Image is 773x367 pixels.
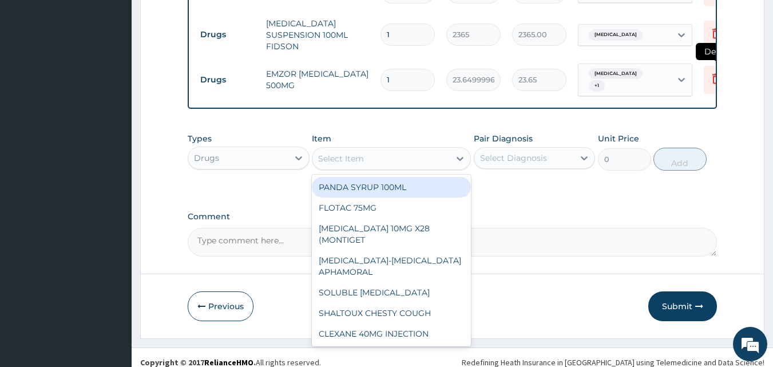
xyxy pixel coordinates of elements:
label: Unit Price [598,133,639,144]
div: Select Item [318,153,364,164]
div: Select Diagnosis [480,152,547,164]
label: Comment [188,212,717,222]
div: [MEDICAL_DATA] 10MG X28 (MONTIGET [312,218,471,250]
div: Drugs [194,152,219,164]
img: d_794563401_company_1708531726252_794563401 [21,57,46,86]
label: Pair Diagnosis [474,133,533,144]
span: Delete [696,43,739,60]
span: [MEDICAL_DATA] [589,29,643,41]
div: SOLUBLE [MEDICAL_DATA] [312,282,471,303]
div: CLEXANE 40MG INJECTION [312,323,471,344]
td: [MEDICAL_DATA] SUSPENSION 100ML FIDSON [260,12,375,58]
button: Add [653,148,707,171]
button: Submit [648,291,717,321]
td: EMZOR [MEDICAL_DATA] 500MG [260,62,375,97]
label: Types [188,134,212,144]
td: Drugs [195,69,260,90]
div: SHALTOUX CHESTY COUGH [312,303,471,323]
div: Chat with us now [60,64,192,79]
td: Drugs [195,24,260,45]
button: Previous [188,291,253,321]
textarea: Type your message and hit 'Enter' [6,245,218,285]
label: Item [312,133,331,144]
div: [MEDICAL_DATA]-[MEDICAL_DATA] APHAMORAL [312,250,471,282]
span: + 1 [589,80,605,92]
span: [MEDICAL_DATA] [589,68,643,80]
div: FLOTAC 75MG [312,198,471,218]
div: PANDA SYRUP 100ML [312,177,471,198]
span: We're online! [66,111,158,226]
div: Minimize live chat window [188,6,215,33]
